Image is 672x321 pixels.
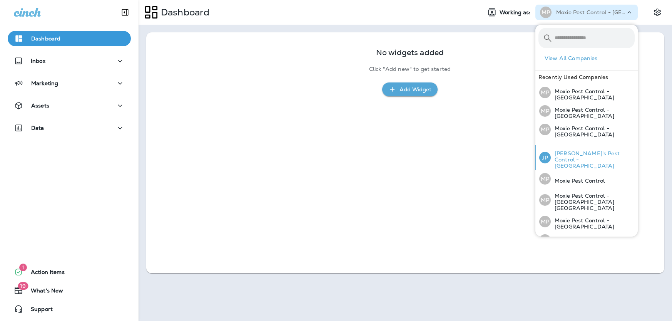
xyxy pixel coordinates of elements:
button: MPMoxie Pest Control - OKC [GEOGRAPHIC_DATA] [535,231,638,249]
p: Assets [31,103,49,109]
button: MPMoxie Pest Control - [GEOGRAPHIC_DATA] [535,102,638,120]
p: Marketing [31,80,58,86]
button: 1Action Items [8,264,131,280]
button: View All Companies [542,52,638,64]
p: Moxie Pest Control - [GEOGRAPHIC_DATA] [551,125,635,138]
p: Moxie Pest Control [551,178,605,184]
div: MP [539,124,551,135]
div: MP [539,173,551,185]
button: 19What's New [8,283,131,298]
p: Moxie Pest Control - [GEOGRAPHIC_DATA] [551,217,635,230]
p: Click "Add new" to get started [369,66,451,72]
button: Add Widget [382,82,438,97]
button: Dashboard [8,31,131,46]
div: MP [539,105,551,117]
div: JP [539,152,551,163]
button: MPMoxie Pest Control - [GEOGRAPHIC_DATA] [535,120,638,139]
span: 1 [19,264,27,271]
p: Data [31,125,44,131]
div: MP [540,7,552,18]
p: Moxie Pest Control - [GEOGRAPHIC_DATA] [556,9,625,15]
span: Action Items [23,269,65,278]
button: Settings [650,5,664,19]
div: MP [539,87,551,98]
button: Collapse Sidebar [114,5,136,20]
div: Add Widget [400,85,431,94]
p: Dashboard [158,7,209,18]
span: Support [23,306,53,315]
div: MP [539,234,551,246]
span: Working as: [500,9,532,16]
button: MPMoxie Pest Control - [GEOGRAPHIC_DATA] [GEOGRAPHIC_DATA] [535,188,638,212]
p: [PERSON_NAME]'s Pest Control - [GEOGRAPHIC_DATA] [551,150,635,169]
button: MPMoxie Pest Control [535,170,638,188]
button: Marketing [8,76,131,91]
div: MP [539,216,551,227]
div: MP [539,194,551,206]
button: MPMoxie Pest Control - [GEOGRAPHIC_DATA] [535,83,638,102]
p: Inbox [31,58,45,64]
button: MPMoxie Pest Control - [GEOGRAPHIC_DATA] [535,212,638,231]
p: Moxie Pest Control - [GEOGRAPHIC_DATA] [GEOGRAPHIC_DATA] [551,193,635,211]
button: Support [8,301,131,317]
p: Moxie Pest Control - [GEOGRAPHIC_DATA] [551,88,635,101]
button: Data [8,120,131,136]
p: Moxie Pest Control - OKC [GEOGRAPHIC_DATA] [551,236,635,248]
p: No widgets added [376,49,444,56]
div: Recently Used Companies [535,71,638,83]
span: 19 [18,282,28,290]
button: Assets [8,98,131,113]
button: Inbox [8,53,131,69]
p: Dashboard [31,35,60,42]
span: What's New [23,287,63,297]
button: JP[PERSON_NAME]'s Pest Control - [GEOGRAPHIC_DATA] [535,145,638,170]
p: Moxie Pest Control - [GEOGRAPHIC_DATA] [551,107,635,119]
